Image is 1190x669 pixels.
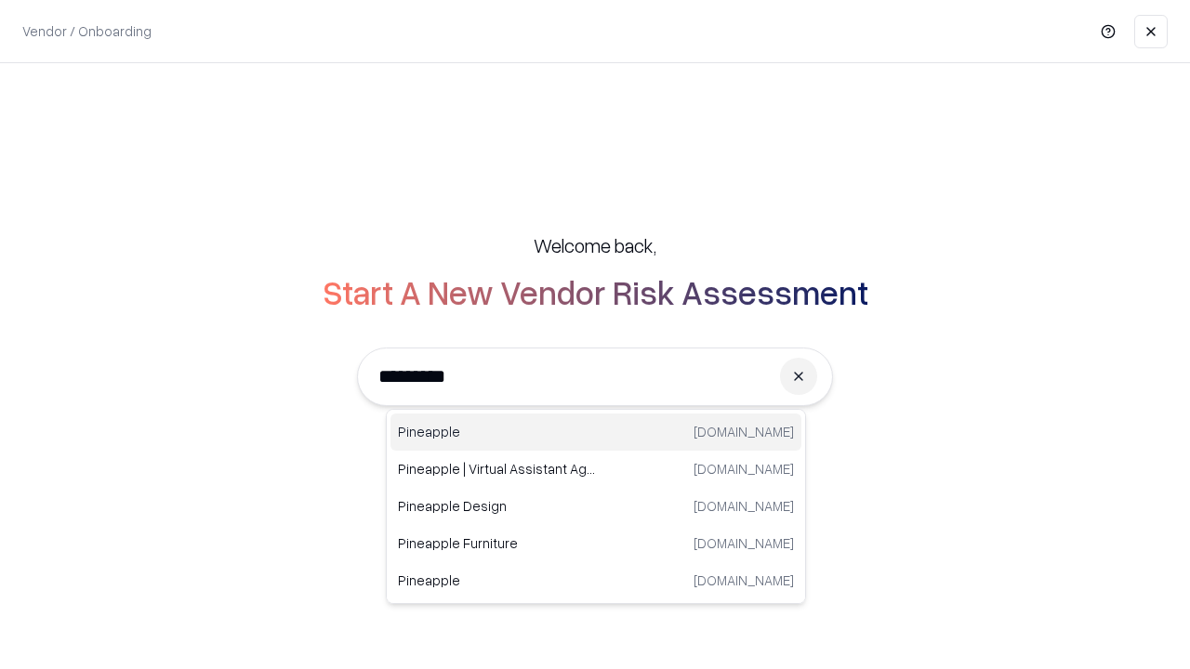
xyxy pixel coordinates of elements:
p: Pineapple Design [398,496,596,516]
p: Pineapple | Virtual Assistant Agency [398,459,596,479]
h5: Welcome back, [534,232,656,258]
p: [DOMAIN_NAME] [694,571,794,590]
p: Vendor / Onboarding [22,21,152,41]
p: Pineapple [398,571,596,590]
p: [DOMAIN_NAME] [694,459,794,479]
h2: Start A New Vendor Risk Assessment [323,273,868,310]
p: Pineapple [398,422,596,441]
p: [DOMAIN_NAME] [694,533,794,553]
p: Pineapple Furniture [398,533,596,553]
div: Suggestions [386,409,806,604]
p: [DOMAIN_NAME] [694,496,794,516]
p: [DOMAIN_NAME] [694,422,794,441]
